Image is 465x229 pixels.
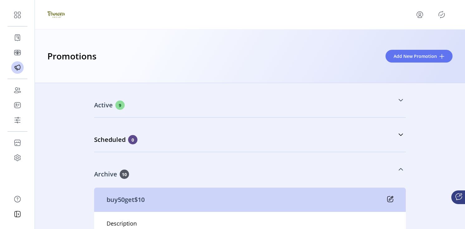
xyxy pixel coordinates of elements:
[94,170,120,179] p: Archive
[107,195,145,204] p: buy50get$10
[415,10,425,20] button: menu
[47,6,65,23] img: logo
[94,100,115,110] p: Active
[94,87,406,114] a: Active9
[437,10,447,20] button: Publisher Panel
[115,100,125,110] span: 9
[386,50,453,63] button: Add New Promotion
[120,170,129,179] span: 10
[47,49,97,63] h3: Promotions
[94,121,406,148] a: Scheduled0
[94,156,406,183] a: Archive10
[94,135,128,144] p: Scheduled
[394,53,437,59] span: Add New Promotion
[128,135,137,144] span: 0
